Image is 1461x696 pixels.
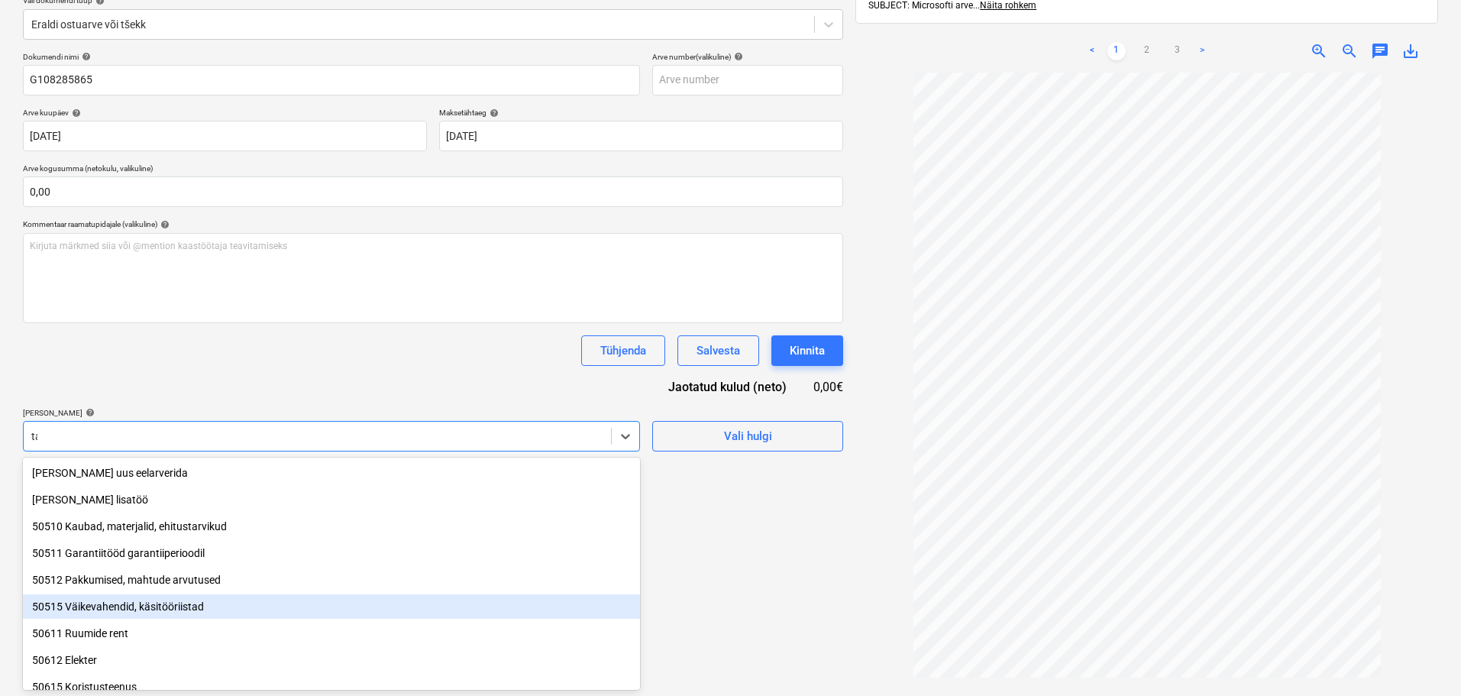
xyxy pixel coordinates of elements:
[23,176,843,207] input: Arve kogusumma (netokulu, valikuline)
[439,121,843,151] input: Tähtaega pole määratud
[1401,42,1420,60] span: save_alt
[645,378,811,396] div: Jaotatud kulud (neto)
[82,408,95,417] span: help
[23,541,640,565] div: 50511 Garantiitööd garantiiperioodil
[23,568,640,592] div: 50512 Pakkumised, mahtude arvutused
[23,52,640,62] div: Dokumendi nimi
[652,52,843,62] div: Arve number (valikuline)
[771,335,843,366] button: Kinnita
[23,514,640,539] div: 50510 Kaubad, materjalid, ehitustarvikud
[1371,42,1389,60] span: chat
[23,65,640,95] input: Dokumendi nimi
[157,220,170,229] span: help
[790,341,825,361] div: Kinnita
[600,341,646,361] div: Tühjenda
[1340,42,1359,60] span: zoom_out
[652,65,843,95] input: Arve number
[23,621,640,646] div: 50611 Ruumide rent
[69,108,81,118] span: help
[23,163,843,176] p: Arve kogusumma (netokulu, valikuline)
[731,52,743,61] span: help
[23,487,640,512] div: [PERSON_NAME] lisatöö
[23,108,427,118] div: Arve kuupäev
[1310,42,1328,60] span: zoom_in
[811,378,843,396] div: 0,00€
[581,335,665,366] button: Tühjenda
[23,121,427,151] input: Arve kuupäeva pole määratud.
[23,219,843,229] div: Kommentaar raamatupidajale (valikuline)
[697,341,740,361] div: Salvesta
[439,108,843,118] div: Maksetähtaeg
[652,421,843,452] button: Vali hulgi
[79,52,91,61] span: help
[486,108,499,118] span: help
[23,594,640,619] div: 50515 Väikevahendid, käsitööriistad
[1107,42,1126,60] a: Page 1 is your current page
[1083,42,1101,60] a: Previous page
[677,335,759,366] button: Salvesta
[724,426,772,446] div: Vali hulgi
[23,648,640,672] div: 50612 Elekter
[1193,42,1211,60] a: Next page
[23,461,640,485] div: [PERSON_NAME] uus eelarverida
[23,487,640,512] div: Lisa uus lisatöö
[1168,42,1187,60] a: Page 3
[23,408,640,418] div: [PERSON_NAME]
[1138,42,1156,60] a: Page 2
[23,461,640,485] div: Lisa uus eelarverida
[1385,623,1461,696] iframe: Chat Widget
